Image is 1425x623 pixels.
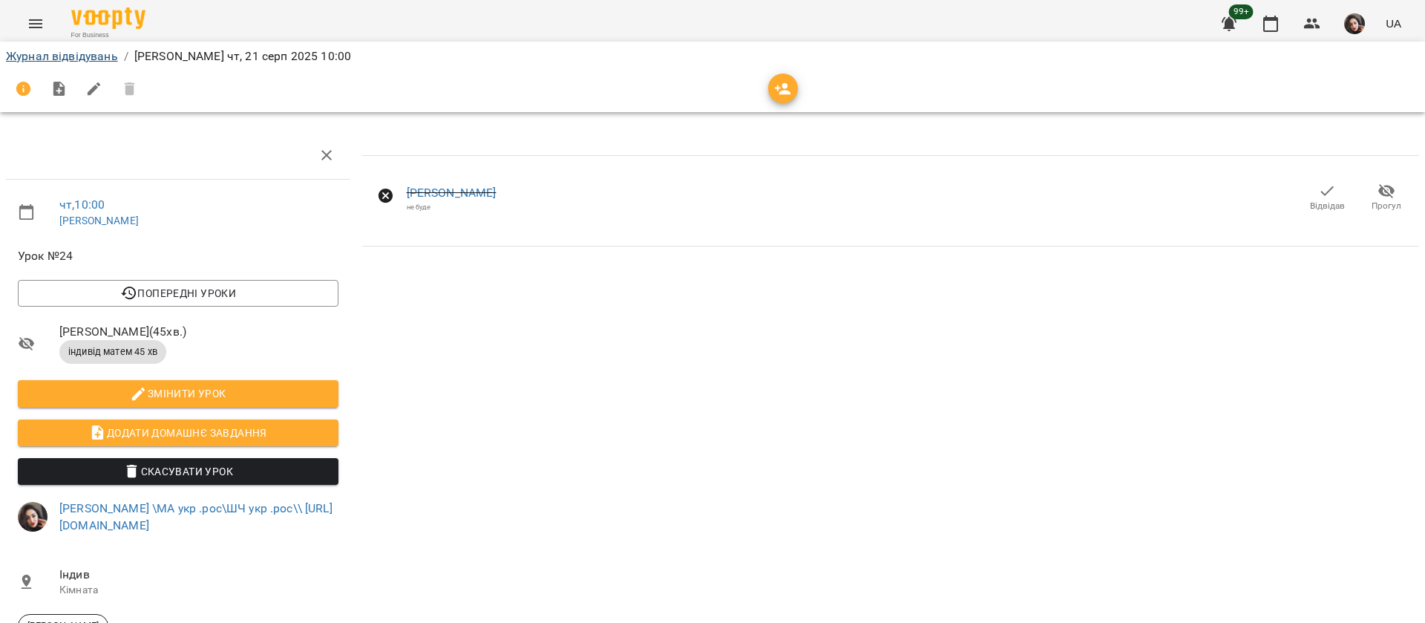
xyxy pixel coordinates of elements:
button: Додати домашнє завдання [18,420,338,446]
span: 99+ [1229,4,1254,19]
p: Кімната [59,583,338,598]
a: Журнал відвідувань [6,49,118,63]
span: Змінити урок [30,385,327,402]
p: [PERSON_NAME] чт, 21 серп 2025 10:00 [134,48,351,65]
span: Відвідав [1310,200,1345,212]
span: Додати домашнє завдання [30,424,327,442]
span: Індив [59,566,338,584]
a: [PERSON_NAME] [407,186,497,200]
button: Menu [18,6,53,42]
span: Попередні уроки [30,284,327,302]
a: чт , 10:00 [59,198,105,212]
span: [PERSON_NAME] ( 45 хв. ) [59,323,338,341]
li: / [124,48,128,65]
span: Урок №24 [18,247,338,265]
button: Прогул [1357,177,1416,218]
nav: breadcrumb [6,48,1419,65]
button: UA [1380,10,1407,37]
button: Скасувати Урок [18,458,338,485]
span: Скасувати Урок [30,463,327,480]
div: не буде [407,202,497,212]
span: UA [1386,16,1401,31]
span: індивід матем 45 хв [59,345,166,359]
button: Попередні уроки [18,280,338,307]
button: Відвідав [1297,177,1357,218]
button: Змінити урок [18,380,338,407]
img: 415cf204168fa55e927162f296ff3726.jpg [18,502,47,532]
img: Voopty Logo [71,7,145,29]
span: For Business [71,30,145,40]
span: Прогул [1372,200,1401,212]
a: [PERSON_NAME] \МА укр .рос\ШЧ укр .рос\\ [URL][DOMAIN_NAME] [59,501,332,533]
a: [PERSON_NAME] [59,215,139,226]
img: 415cf204168fa55e927162f296ff3726.jpg [1344,13,1365,34]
